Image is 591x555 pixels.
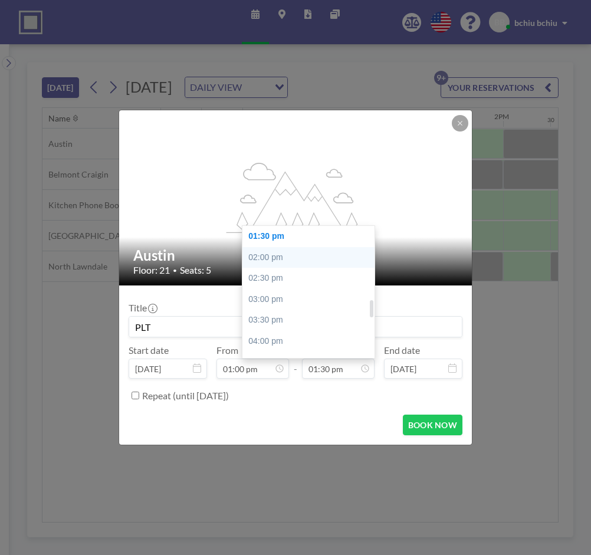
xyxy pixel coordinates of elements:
div: 02:30 pm [242,268,375,289]
g: flex-grow: 1.2; [226,162,366,232]
label: Title [129,302,156,314]
button: BOOK NOW [403,415,462,435]
div: 03:30 pm [242,310,375,331]
span: - [294,349,297,375]
div: 04:30 pm [242,352,375,373]
label: Repeat (until [DATE]) [142,390,229,402]
span: • [173,266,177,275]
div: 02:00 pm [242,247,375,268]
label: Start date [129,344,169,356]
span: Seats: 5 [180,264,211,276]
div: 01:30 pm [242,226,375,247]
label: End date [384,344,420,356]
div: 03:00 pm [242,289,375,310]
input: bchiu's reservation [129,317,462,337]
label: From [216,344,238,356]
div: 04:00 pm [242,331,375,352]
h2: Austin [133,247,459,264]
span: Floor: 21 [133,264,170,276]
